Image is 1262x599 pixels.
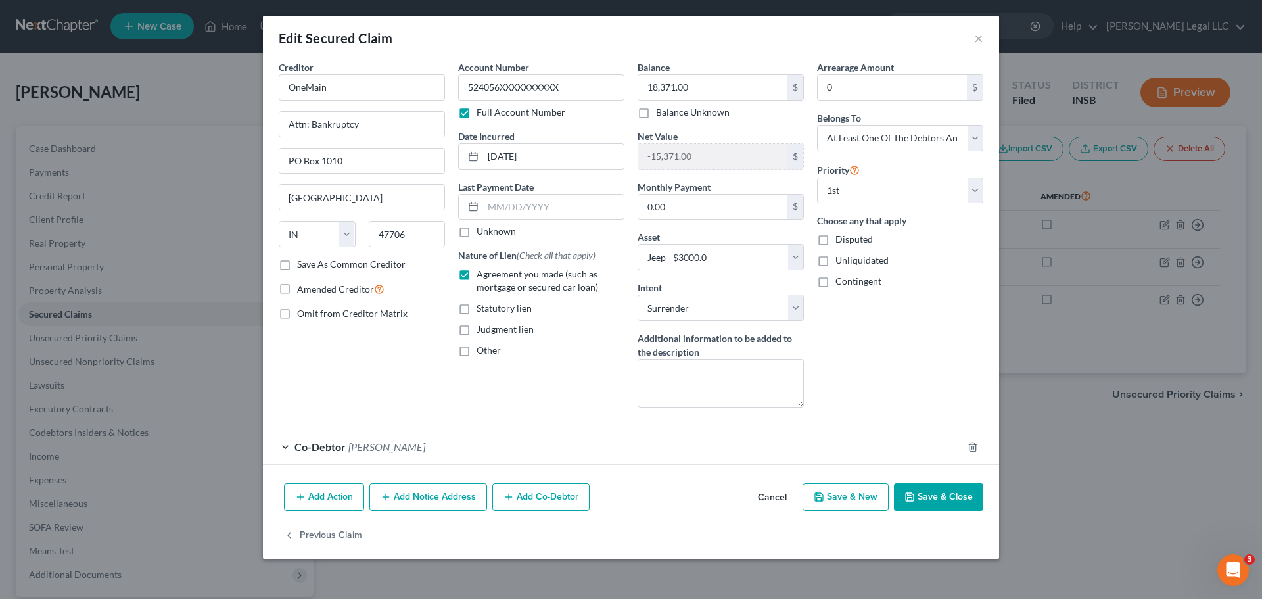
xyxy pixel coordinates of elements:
[477,268,598,293] span: Agreement you made (such as mortgage or secured car loan)
[477,323,534,335] span: Judgment lien
[894,483,983,511] button: Save & Close
[458,130,515,143] label: Date Incurred
[803,483,889,511] button: Save & New
[817,162,860,178] label: Priority
[835,254,889,266] span: Unliquidated
[817,214,983,228] label: Choose any that apply
[477,302,532,314] span: Statutory lien
[638,195,787,220] input: 0.00
[279,185,444,210] input: Enter city...
[974,30,983,46] button: ×
[297,258,406,271] label: Save As Common Creditor
[638,231,660,243] span: Asset
[483,144,624,169] input: MM/DD/YYYY
[835,233,873,245] span: Disputed
[279,62,314,73] span: Creditor
[279,74,445,101] input: Search creditor by name...
[638,144,787,169] input: 0.00
[747,485,797,511] button: Cancel
[835,276,881,287] span: Contingent
[638,180,711,194] label: Monthly Payment
[483,195,624,220] input: MM/DD/YYYY
[458,180,534,194] label: Last Payment Date
[297,283,374,295] span: Amended Creditor
[348,441,425,453] span: [PERSON_NAME]
[458,60,529,74] label: Account Number
[477,225,516,238] label: Unknown
[294,441,346,453] span: Co-Debtor
[656,106,730,119] label: Balance Unknown
[638,60,670,74] label: Balance
[517,250,596,261] span: (Check all that apply)
[638,331,804,359] label: Additional information to be added to the description
[297,308,408,319] span: Omit from Creditor Matrix
[458,249,596,262] label: Nature of Lien
[638,281,662,295] label: Intent
[284,521,362,549] button: Previous Claim
[369,221,446,247] input: Enter zip...
[1244,554,1255,565] span: 3
[477,106,565,119] label: Full Account Number
[818,75,967,100] input: 0.00
[638,75,787,100] input: 0.00
[369,483,487,511] button: Add Notice Address
[787,75,803,100] div: $
[458,74,624,101] input: --
[967,75,983,100] div: $
[638,130,678,143] label: Net Value
[492,483,590,511] button: Add Co-Debtor
[279,29,392,47] div: Edit Secured Claim
[817,60,894,74] label: Arrearage Amount
[477,345,501,356] span: Other
[787,144,803,169] div: $
[1217,554,1249,586] iframe: Intercom live chat
[787,195,803,220] div: $
[817,112,861,124] span: Belongs To
[279,149,444,174] input: Apt, Suite, etc...
[284,483,364,511] button: Add Action
[279,112,444,137] input: Enter address...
